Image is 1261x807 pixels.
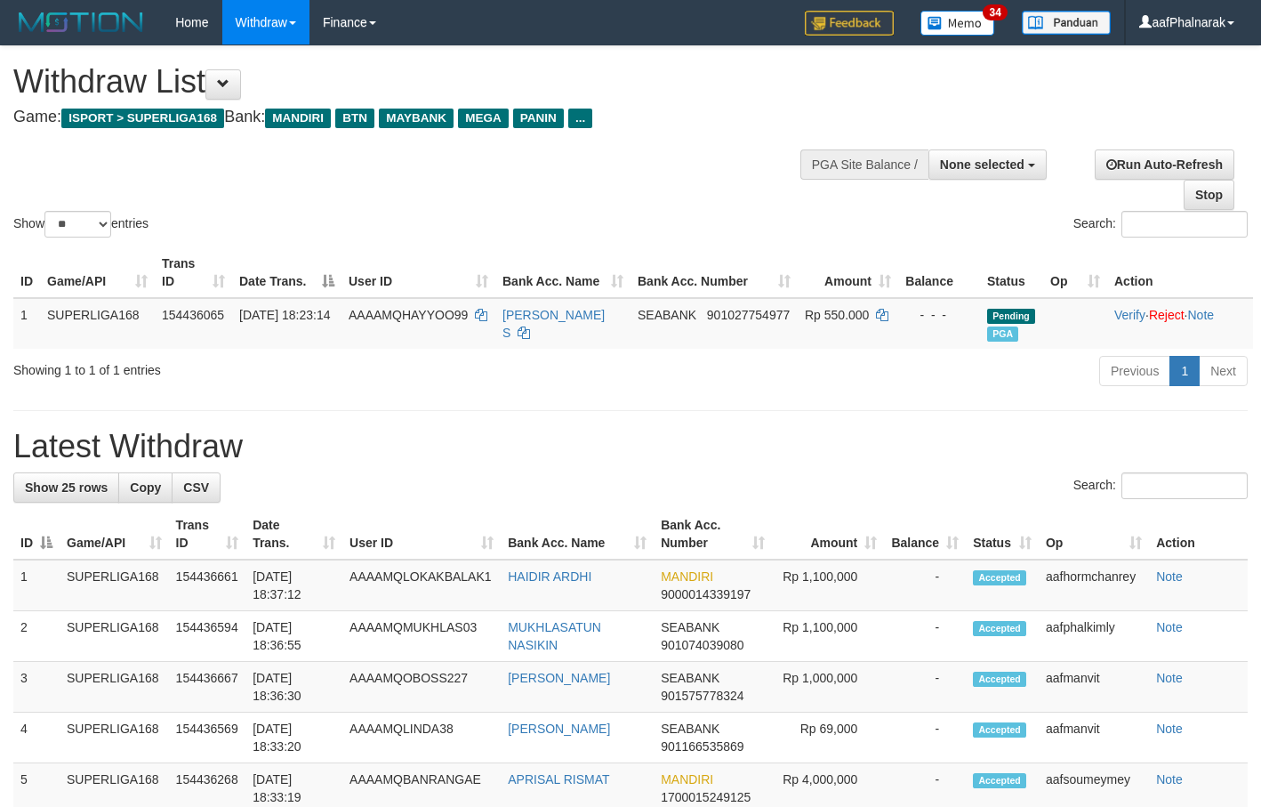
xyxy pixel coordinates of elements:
span: ISPORT > SUPERLIGA168 [61,109,224,128]
a: [PERSON_NAME] S [502,308,605,340]
th: User ID: activate to sort column ascending [341,247,495,298]
input: Search: [1121,472,1248,499]
td: - [884,662,966,713]
a: CSV [172,472,221,503]
th: Action [1149,509,1248,560]
span: MANDIRI [265,109,331,128]
span: Accepted [973,621,1026,636]
td: Rp 1,100,000 [772,611,884,662]
th: Trans ID: activate to sort column ascending [169,509,246,560]
span: MAYBANK [379,109,454,128]
a: MUKHLASATUN NASIKIN [508,620,601,652]
span: CSV [183,480,209,495]
button: None selected [928,149,1047,180]
td: - [884,560,966,611]
td: aafhormchanrey [1039,560,1149,611]
span: 34 [983,4,1007,20]
span: Rp 550.000 [805,308,869,322]
td: Rp 69,000 [772,713,884,763]
td: aafphalkimly [1039,611,1149,662]
th: Op: activate to sort column ascending [1039,509,1149,560]
h4: Game: Bank: [13,109,823,126]
a: 1 [1169,356,1200,386]
span: SEABANK [661,671,719,685]
a: Verify [1114,308,1145,322]
a: Stop [1184,180,1234,210]
td: [DATE] 18:37:12 [245,560,342,611]
th: ID [13,247,40,298]
a: Next [1199,356,1248,386]
a: [PERSON_NAME] [508,722,610,736]
span: MEGA [458,109,509,128]
span: None selected [940,157,1024,172]
a: Note [1156,671,1183,685]
td: 3 [13,662,60,713]
span: Copy 1700015249125 to clipboard [661,790,751,804]
span: Pending [987,309,1035,324]
th: Bank Acc. Name: activate to sort column ascending [495,247,630,298]
th: Amount: activate to sort column ascending [772,509,884,560]
span: SEABANK [638,308,696,322]
span: Accepted [973,773,1026,788]
th: Balance: activate to sort column ascending [884,509,966,560]
th: Trans ID: activate to sort column ascending [155,247,232,298]
h1: Withdraw List [13,64,823,100]
span: 154436065 [162,308,224,322]
td: AAAAMQOBOSS227 [342,662,501,713]
a: Run Auto-Refresh [1095,149,1234,180]
span: ... [568,109,592,128]
td: [DATE] 18:36:30 [245,662,342,713]
a: Copy [118,472,173,503]
td: AAAAMQLINDA38 [342,713,501,763]
th: Op: activate to sort column ascending [1043,247,1107,298]
th: Bank Acc. Name: activate to sort column ascending [501,509,654,560]
th: User ID: activate to sort column ascending [342,509,501,560]
th: Bank Acc. Number: activate to sort column ascending [654,509,772,560]
span: Copy 901575778324 to clipboard [661,689,743,703]
img: MOTION_logo.png [13,9,149,36]
td: 154436594 [169,611,246,662]
span: MANDIRI [661,772,713,787]
select: Showentries [44,211,111,238]
img: panduan.png [1022,11,1111,35]
a: Note [1156,722,1183,736]
div: - - - [905,306,973,324]
th: Action [1107,247,1253,298]
a: [PERSON_NAME] [508,671,610,685]
td: 2 [13,611,60,662]
td: Rp 1,000,000 [772,662,884,713]
a: APRISAL RISMAT [508,772,609,787]
span: Marked by aafsengchandara [987,327,1018,342]
span: [DATE] 18:23:14 [239,308,330,322]
a: Show 25 rows [13,472,119,503]
td: aafmanvit [1039,713,1149,763]
th: Status: activate to sort column ascending [966,509,1039,560]
td: SUPERLIGA168 [60,662,169,713]
span: PANIN [513,109,564,128]
img: Button%20Memo.svg [920,11,995,36]
h1: Latest Withdraw [13,429,1248,464]
span: SEABANK [661,722,719,736]
th: Status [980,247,1043,298]
a: Previous [1099,356,1170,386]
th: ID: activate to sort column descending [13,509,60,560]
input: Search: [1121,211,1248,238]
span: SEABANK [661,620,719,634]
th: Date Trans.: activate to sort column descending [232,247,341,298]
td: · · [1107,298,1253,349]
th: Balance [898,247,980,298]
a: Note [1187,308,1214,322]
th: Game/API: activate to sort column ascending [40,247,155,298]
label: Search: [1073,472,1248,499]
td: SUPERLIGA168 [60,611,169,662]
td: 154436661 [169,560,246,611]
td: AAAAMQLOKAKBALAK1 [342,560,501,611]
td: 4 [13,713,60,763]
th: Amount: activate to sort column ascending [798,247,898,298]
td: [DATE] 18:33:20 [245,713,342,763]
span: AAAAMQHAYYOO99 [349,308,468,322]
a: Note [1156,772,1183,787]
div: Showing 1 to 1 of 1 entries [13,354,512,379]
td: AAAAMQMUKHLAS03 [342,611,501,662]
span: MANDIRI [661,569,713,584]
